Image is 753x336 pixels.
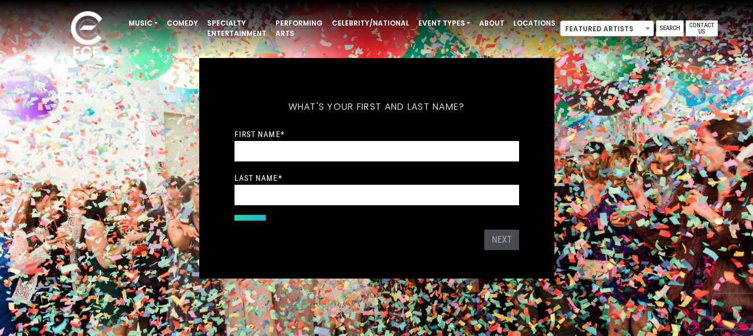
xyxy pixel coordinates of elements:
a: Specialty Entertainment [203,14,271,43]
a: Music [124,14,162,33]
a: Contact Us [686,20,718,36]
label: Last Name [234,173,282,183]
h5: What's your first and last name? [234,86,519,127]
img: ece_new_logo_whitev2-1.png [58,8,115,63]
a: Event Types [414,14,475,33]
a: Comedy [162,14,203,33]
span: Featured Artists [560,20,654,36]
a: Locations [509,14,560,33]
label: First Name [234,129,285,139]
a: Performing Arts [271,14,327,43]
a: Celebrity/National [327,14,414,33]
a: About [475,14,509,33]
span: Featured Artists [561,21,653,37]
a: Search [656,20,684,36]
